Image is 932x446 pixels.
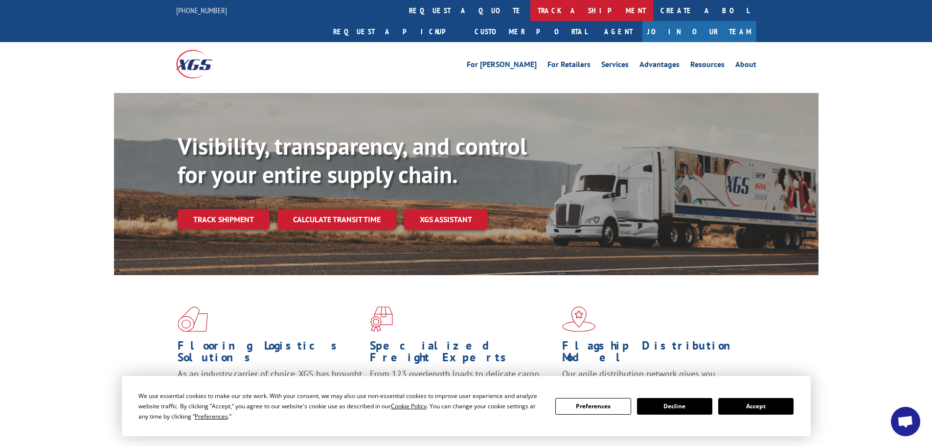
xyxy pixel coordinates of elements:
[562,368,742,391] span: Our agile distribution network gives you nationwide inventory management on demand.
[690,61,725,71] a: Resources
[404,209,488,230] a: XGS ASSISTANT
[467,61,537,71] a: For [PERSON_NAME]
[891,407,920,436] a: Open chat
[122,376,811,436] div: Cookie Consent Prompt
[562,340,747,368] h1: Flagship Distribution Model
[467,21,594,42] a: Customer Portal
[178,306,208,332] img: xgs-icon-total-supply-chain-intelligence-red
[594,21,642,42] a: Agent
[639,61,680,71] a: Advantages
[277,209,396,230] a: Calculate transit time
[178,368,362,403] span: As an industry carrier of choice, XGS has brought innovation and dedication to flooring logistics...
[178,209,270,230] a: Track shipment
[547,61,591,71] a: For Retailers
[178,340,363,368] h1: Flooring Logistics Solutions
[326,21,467,42] a: Request a pickup
[138,391,544,422] div: We use essential cookies to make our site work. With your consent, we may also use non-essential ...
[176,5,227,15] a: [PHONE_NUMBER]
[370,340,555,368] h1: Specialized Freight Experts
[637,398,712,415] button: Decline
[391,402,427,410] span: Cookie Policy
[370,368,555,412] p: From 123 overlength loads to delicate cargo, our experienced staff knows the best way to move you...
[178,131,527,189] b: Visibility, transparency, and control for your entire supply chain.
[718,398,794,415] button: Accept
[642,21,756,42] a: Join Our Team
[601,61,629,71] a: Services
[555,398,631,415] button: Preferences
[195,412,228,421] span: Preferences
[370,306,393,332] img: xgs-icon-focused-on-flooring-red
[735,61,756,71] a: About
[562,306,596,332] img: xgs-icon-flagship-distribution-model-red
